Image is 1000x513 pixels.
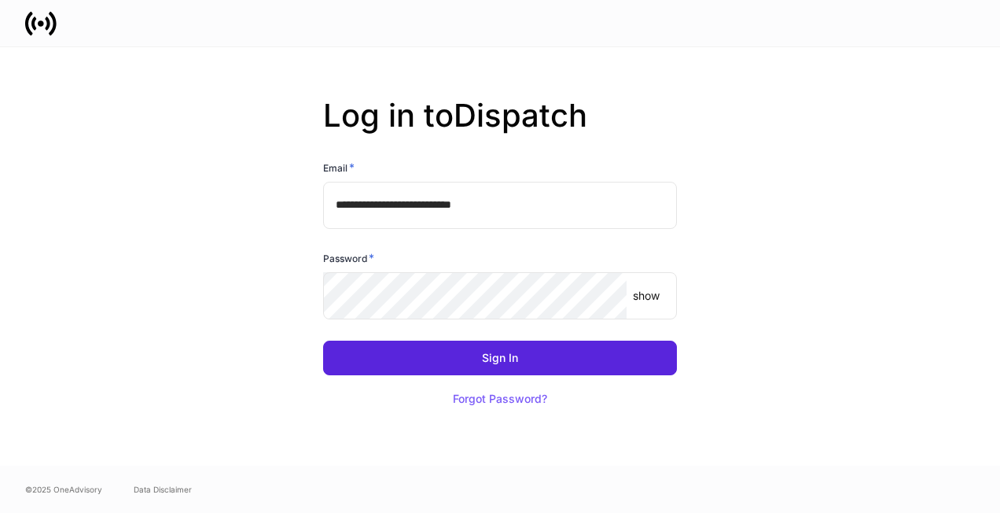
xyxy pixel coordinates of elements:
button: Forgot Password? [433,382,567,416]
div: Sign In [482,352,518,364]
span: © 2025 OneAdvisory [25,483,102,496]
h2: Log in to Dispatch [323,97,677,160]
p: show [633,288,660,304]
a: Data Disclaimer [134,483,192,496]
h6: Password [323,250,374,266]
h6: Email [323,160,355,175]
div: Forgot Password? [453,393,547,404]
button: Sign In [323,341,677,375]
